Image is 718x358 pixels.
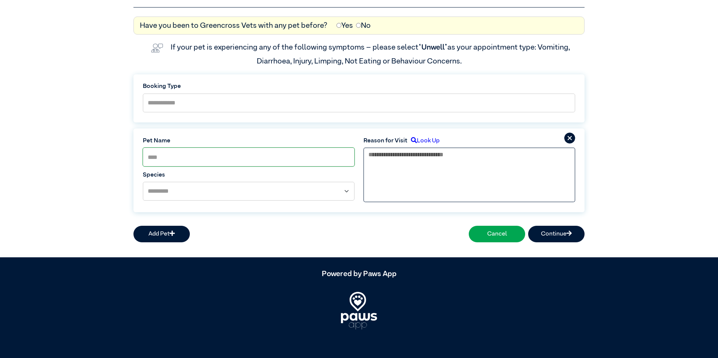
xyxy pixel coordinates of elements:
button: Continue [528,226,585,242]
button: Add Pet [133,226,190,242]
img: vet [148,41,166,56]
label: Booking Type [143,82,575,91]
label: Species [143,171,354,180]
img: PawsApp [341,292,377,329]
h5: Powered by Paws App [133,269,585,278]
button: Cancel [469,226,525,242]
label: If your pet is experiencing any of the following symptoms – please select as your appointment typ... [171,44,571,65]
span: “Unwell” [418,44,447,51]
label: No [356,20,371,31]
label: Pet Name [143,136,354,145]
label: Have you been to Greencross Vets with any pet before? [140,20,327,31]
label: Yes [336,20,353,31]
label: Look Up [407,136,439,145]
input: Yes [336,23,341,28]
input: No [356,23,361,28]
label: Reason for Visit [364,136,407,145]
